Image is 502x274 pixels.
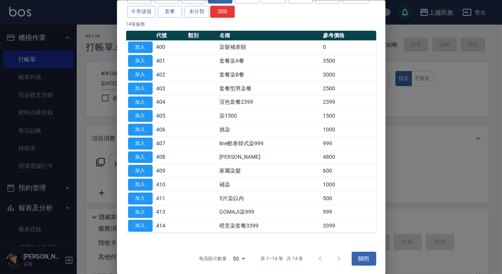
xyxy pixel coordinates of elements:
[217,109,321,123] td: 染1500
[184,5,209,17] button: 未分類
[155,219,186,232] td: 414
[321,109,376,123] td: 1500
[126,20,376,27] p: 14 筆服務
[321,54,376,68] td: 3500
[217,123,321,136] td: 挑染
[321,68,376,81] td: 3000
[128,192,153,204] button: 加入
[217,150,321,164] td: [PERSON_NAME]
[321,136,376,150] td: 999
[321,191,376,205] td: 500
[321,123,376,136] td: 1000
[128,179,153,191] button: 加入
[260,255,303,262] p: 第 1–14 筆 共 14 筆
[155,136,186,150] td: 407
[128,55,153,67] button: 加入
[321,178,376,191] td: 1000
[210,5,235,17] button: 清除
[155,191,186,205] td: 411
[155,68,186,81] td: 402
[155,123,186,136] td: 406
[128,110,153,122] button: 加入
[128,165,153,177] button: 加入
[321,95,376,109] td: 2399
[128,151,153,163] button: 加入
[217,30,321,40] th: 名稱
[155,178,186,191] td: 410
[321,40,376,54] td: 0
[128,137,153,149] button: 加入
[217,205,321,219] td: GOMAJI染999
[217,40,321,54] td: 染髮補差額
[186,30,217,40] th: 類別
[321,205,376,219] td: 999
[128,220,153,232] button: 加入
[321,219,376,232] td: 3399
[155,150,186,164] td: 408
[155,30,186,40] th: 代號
[217,54,321,68] td: 套餐染A餐
[321,30,376,40] th: 參考價格
[217,191,321,205] td: 5片染以內
[128,206,153,218] button: 加入
[155,109,186,123] td: 405
[217,219,321,232] td: 橙意染套餐3399
[158,5,182,17] button: 套餐
[155,205,186,219] td: 413
[352,251,376,266] button: 關閉
[155,164,186,178] td: 409
[128,96,153,108] button: 加入
[217,178,321,191] td: 補染
[321,150,376,164] td: 4800
[217,136,321,150] td: line酷卷韓式染999
[321,164,376,178] td: 600
[217,68,321,81] td: 套餐染B餐
[155,95,186,109] td: 404
[199,255,227,262] p: 每頁顯示數量
[128,41,153,53] button: 加入
[128,82,153,94] button: 加入
[230,248,248,269] div: 50
[217,95,321,109] td: 渲色套餐2399
[128,124,153,136] button: 加入
[155,54,186,68] td: 401
[321,81,376,95] td: 2500
[217,164,321,178] td: 家屬染髮
[127,5,156,17] button: 卡券儲值
[128,69,153,81] button: 加入
[155,40,186,54] td: 400
[155,81,186,95] td: 403
[217,81,321,95] td: 套餐型男染餐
